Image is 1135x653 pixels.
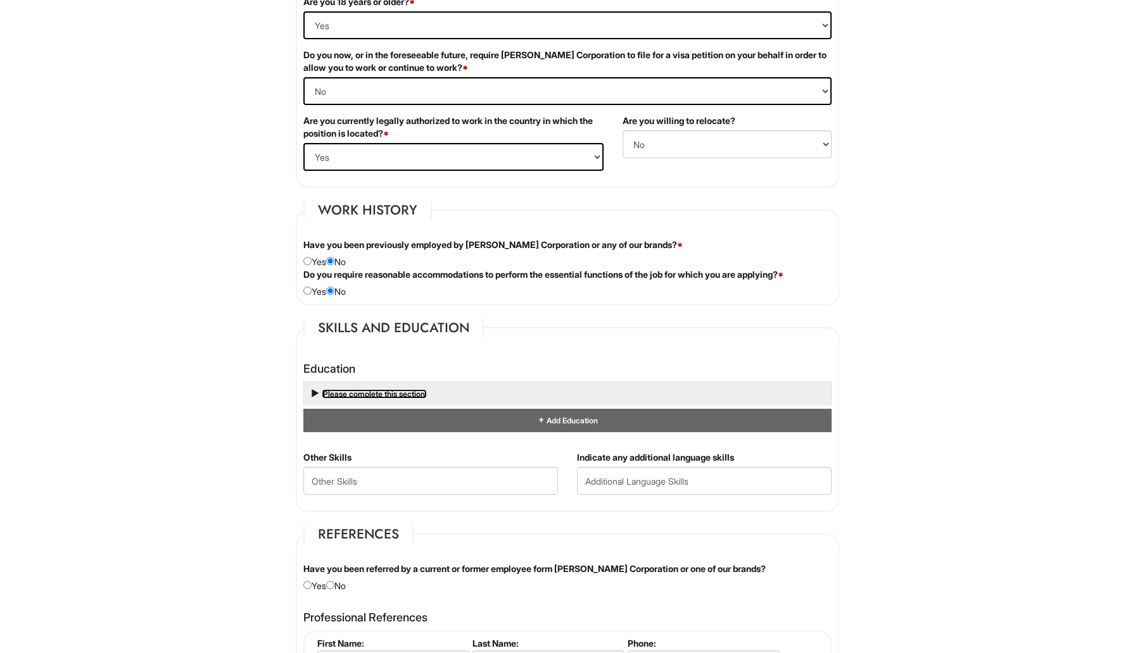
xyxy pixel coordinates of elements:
label: First Name: [317,638,467,649]
div: Yes No [294,239,841,268]
label: Are you currently legally authorized to work in the country in which the position is located? [303,115,604,140]
legend: Skills and Education [303,318,484,337]
h4: Professional References [303,611,832,624]
a: Add Education [537,416,598,425]
h4: Education [303,363,832,375]
label: Last Name: [472,638,623,649]
a: Please complete this section. [322,389,427,399]
label: Indicate any additional language skills [577,451,734,464]
div: Yes No [294,563,841,592]
select: (Yes / No) [623,130,832,158]
input: Other Skills [303,467,558,495]
div: Yes No [294,268,841,298]
select: (Yes / No) [303,11,832,39]
label: Are you willing to relocate? [623,115,735,127]
span: Add Education [545,416,598,425]
label: Do you require reasonable accommodations to perform the essential functions of the job for which ... [303,268,783,281]
label: Do you now, or in the foreseeable future, require [PERSON_NAME] Corporation to file for a visa pe... [303,49,832,74]
label: Have you been referred by a current or former employee form [PERSON_NAME] Corporation or one of o... [303,563,766,575]
legend: Work History [303,201,432,220]
label: Other Skills [303,451,352,464]
legend: References [303,525,414,544]
select: (Yes / No) [303,77,832,105]
select: (Yes / No) [303,143,604,171]
input: Additional Language Skills [577,467,832,495]
label: Have you been previously employed by [PERSON_NAME] Corporation or any of our brands? [303,239,683,251]
label: Phone: [628,638,778,649]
